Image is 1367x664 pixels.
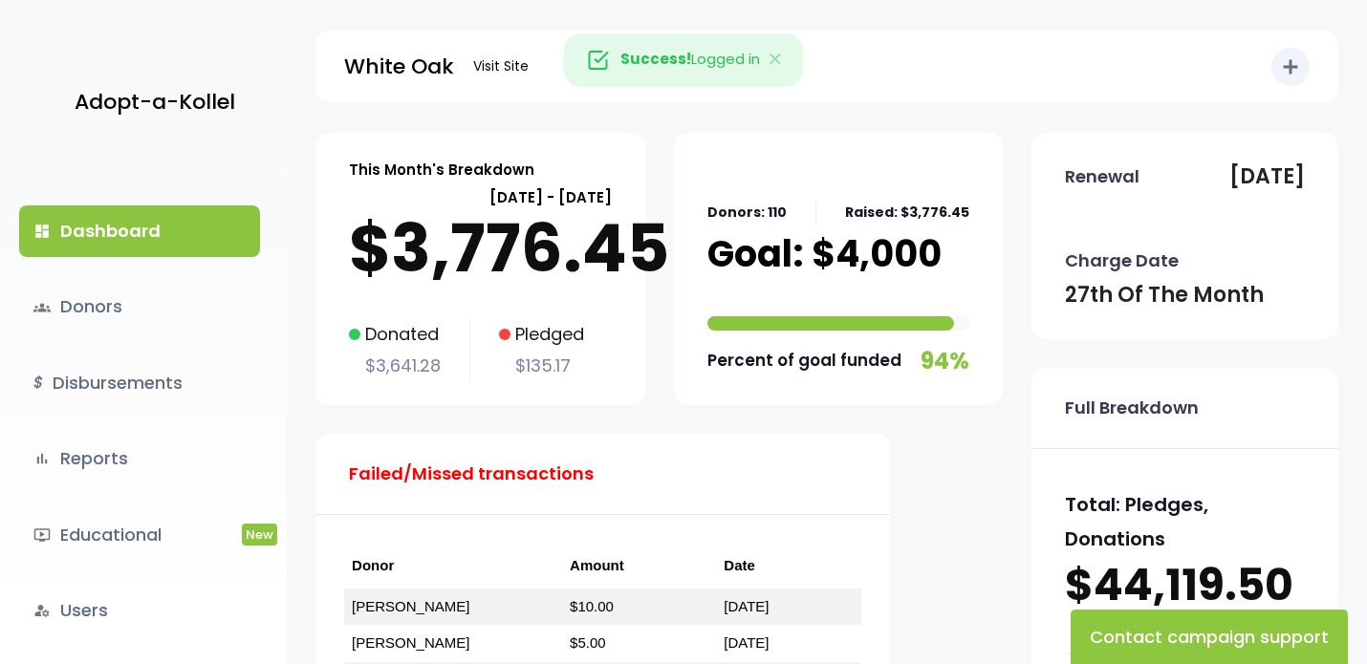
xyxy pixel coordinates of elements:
[349,210,612,287] p: $3,776.45
[707,235,942,272] p: Goal: $4,000
[707,201,787,225] p: Donors: 110
[349,459,594,489] p: Failed/Missed transactions
[349,319,441,350] p: Donated
[1279,55,1302,78] i: add
[707,346,901,375] p: Percent of goal funded
[349,157,534,182] p: This Month's Breakdown
[570,598,614,614] a: $10.00
[349,184,612,210] p: [DATE] - [DATE]
[1271,48,1310,86] button: add
[75,83,235,121] p: Adopt-a-Kollel
[352,598,469,614] a: [PERSON_NAME]
[1065,161,1139,192] p: Renewal
[352,634,469,651] a: [PERSON_NAME]
[33,602,51,619] i: manage_accounts
[1065,393,1199,423] p: Full Breakdown
[1065,556,1305,615] p: $44,119.50
[1229,158,1305,196] p: [DATE]
[19,281,260,332] a: groupsDonors
[724,598,769,614] a: [DATE]
[1065,246,1179,276] p: Charge Date
[242,524,277,546] span: New
[499,319,584,350] p: Pledged
[620,49,691,69] strong: Success!
[344,48,454,86] p: White Oak
[19,509,260,561] a: ondemand_videoEducationalNew
[845,201,969,225] p: Raised: $3,776.45
[33,223,51,240] i: dashboard
[499,351,584,381] p: $135.17
[748,34,803,86] button: Close
[344,544,562,589] th: Donor
[564,33,804,87] div: Logged in
[19,357,260,409] a: $Disbursements
[716,544,861,589] th: Date
[464,48,538,85] a: Visit Site
[724,634,769,651] a: [DATE]
[33,299,51,316] span: groups
[562,544,716,589] th: Amount
[19,433,260,484] a: bar_chartReports
[65,55,235,148] a: Adopt-a-Kollel
[570,634,606,651] a: $5.00
[19,585,260,636] a: manage_accountsUsers
[33,450,51,467] i: bar_chart
[921,340,969,381] p: 94%
[33,526,51,544] i: ondemand_video
[1065,487,1305,556] p: Total: Pledges, Donations
[1065,276,1264,314] p: 27th of the month
[33,370,43,397] i: $
[349,351,441,381] p: $3,641.28
[19,205,260,257] a: dashboardDashboard
[1071,610,1348,664] button: Contact campaign support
